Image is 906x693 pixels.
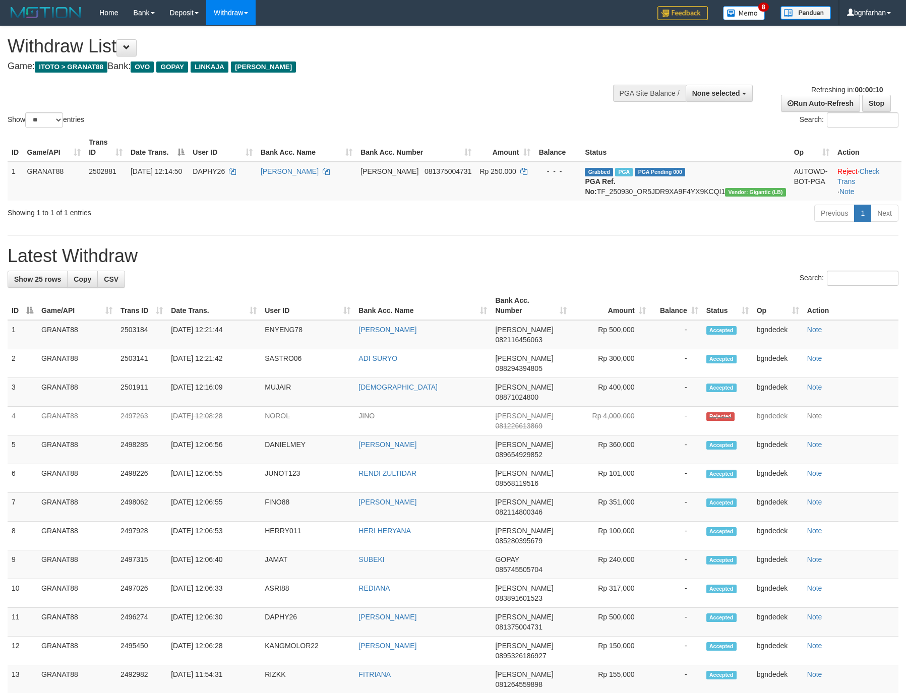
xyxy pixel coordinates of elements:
label: Search: [800,112,898,128]
img: MOTION_logo.png [8,5,84,20]
span: LINKAJA [191,61,228,73]
td: bgndedek [753,378,803,407]
a: Check Trans [837,167,879,185]
td: [DATE] 12:21:44 [167,320,261,349]
div: - - - [538,166,577,176]
th: Status: activate to sort column ascending [702,291,753,320]
td: - [650,435,702,464]
td: [DATE] 12:06:56 [167,435,261,464]
td: 9 [8,550,37,579]
th: Amount: activate to sort column ascending [571,291,650,320]
a: Note [807,469,822,477]
td: [DATE] 12:06:55 [167,493,261,522]
th: Date Trans.: activate to sort column descending [127,133,189,162]
td: SASTRO06 [261,349,354,378]
span: Show 25 rows [14,275,61,283]
label: Search: [800,271,898,286]
th: User ID: activate to sort column ascending [261,291,354,320]
span: [PERSON_NAME] [495,469,553,477]
span: Copy 085745505704 to clipboard [495,565,542,574]
span: Accepted [706,326,737,335]
a: Next [871,205,898,222]
span: Refreshing in: [811,86,883,94]
th: Op: activate to sort column ascending [753,291,803,320]
td: DAPHY26 [261,608,354,637]
td: - [650,608,702,637]
span: 2502881 [89,167,116,175]
a: [PERSON_NAME] [261,167,319,175]
th: Amount: activate to sort column ascending [475,133,534,162]
td: - [650,378,702,407]
td: - [650,637,702,665]
td: FINO88 [261,493,354,522]
th: Game/API: activate to sort column ascending [37,291,116,320]
th: Status [581,133,790,162]
th: Bank Acc. Number: activate to sort column ascending [491,291,570,320]
span: Copy 0895326186927 to clipboard [495,652,546,660]
a: [PERSON_NAME] [358,440,416,449]
a: Note [807,498,822,506]
span: [PERSON_NAME] [231,61,296,73]
td: bgndedek [753,608,803,637]
td: - [650,493,702,522]
td: GRANAT88 [37,550,116,579]
td: bgndedek [753,522,803,550]
span: GOPAY [156,61,188,73]
td: Rp 240,000 [571,550,650,579]
a: SUBEKI [358,555,384,563]
td: - [650,550,702,579]
span: 8 [758,3,769,12]
td: - [650,522,702,550]
td: 2501911 [116,378,167,407]
a: FITRIANA [358,670,391,678]
a: Note [807,613,822,621]
a: REDIANA [358,584,390,592]
span: Rejected [706,412,735,421]
span: [PERSON_NAME] [495,584,553,592]
div: PGA Site Balance / [613,85,686,102]
a: Note [807,670,822,678]
th: Trans ID: activate to sort column ascending [85,133,127,162]
td: bgndedek [753,493,803,522]
span: [PERSON_NAME] [495,613,553,621]
th: Date Trans.: activate to sort column ascending [167,291,261,320]
a: [PERSON_NAME] [358,498,416,506]
h1: Withdraw List [8,36,594,56]
td: GRANAT88 [37,407,116,435]
strong: 00:00:10 [855,86,883,94]
a: Note [807,527,822,535]
a: Reject [837,167,858,175]
a: Note [807,642,822,650]
a: Run Auto-Refresh [781,95,860,112]
span: [PERSON_NAME] [495,498,553,506]
span: [PERSON_NAME] [495,383,553,391]
td: 2496274 [116,608,167,637]
th: ID [8,133,23,162]
span: Accepted [706,585,737,593]
span: Accepted [706,498,737,507]
a: Previous [814,205,855,222]
span: PGA Pending [635,168,685,176]
span: Copy 082114800346 to clipboard [495,508,542,516]
td: bgndedek [753,349,803,378]
td: JUNOT123 [261,464,354,493]
td: · · [833,162,901,201]
a: JINO [358,412,375,420]
td: 1 [8,320,37,349]
span: Accepted [706,355,737,363]
span: Accepted [706,671,737,679]
b: PGA Ref. No: [585,177,615,196]
a: Show 25 rows [8,271,68,288]
img: Feedback.jpg [657,6,708,20]
td: 2503141 [116,349,167,378]
span: [PERSON_NAME] [495,412,553,420]
th: Action [833,133,901,162]
td: 3 [8,378,37,407]
span: Accepted [706,470,737,478]
span: Accepted [706,441,737,450]
td: Rp 500,000 [571,608,650,637]
td: Rp 500,000 [571,320,650,349]
td: bgndedek [753,579,803,608]
td: JAMAT [261,550,354,579]
a: Note [807,326,822,334]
